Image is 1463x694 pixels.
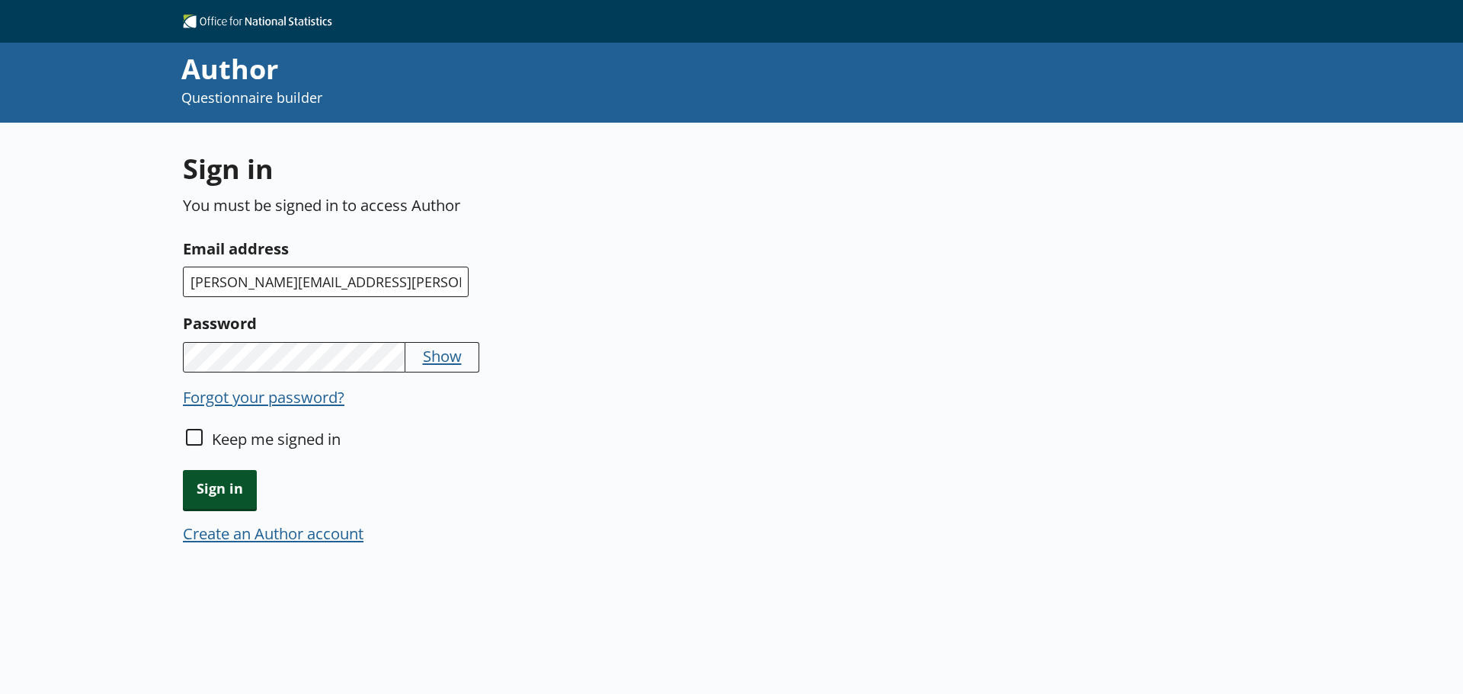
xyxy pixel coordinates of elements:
[183,150,903,187] h1: Sign in
[183,194,903,216] p: You must be signed in to access Author
[183,523,363,544] button: Create an Author account
[183,311,903,335] label: Password
[181,50,984,88] div: Author
[183,470,257,509] button: Sign in
[212,428,341,449] label: Keep me signed in
[181,88,984,107] p: Questionnaire builder
[183,236,903,261] label: Email address
[183,386,344,408] button: Forgot your password?
[423,345,462,366] button: Show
